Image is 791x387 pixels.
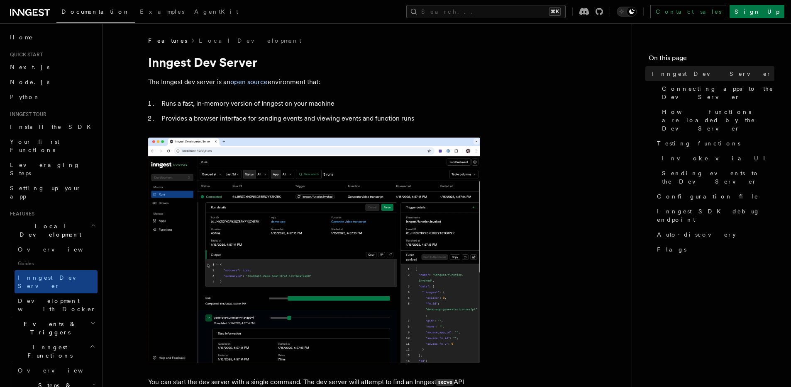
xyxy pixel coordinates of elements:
h4: On this page [649,53,774,66]
a: Sign Up [730,5,784,18]
span: Node.js [10,79,49,85]
span: Your first Functions [10,138,59,153]
a: Inngest Dev Server [649,66,774,81]
span: Inngest tour [7,111,46,118]
a: Documentation [56,2,135,23]
a: Local Development [199,36,301,45]
a: Inngest Dev Server [15,270,98,293]
code: serve [436,379,454,386]
span: Features [7,210,34,217]
span: Connecting apps to the Dev Server [662,85,774,101]
span: Configuration file [657,192,759,201]
button: Events & Triggers [7,317,98,340]
span: Flags [657,245,686,254]
a: Connecting apps to the Dev Server [659,81,774,104]
span: Events & Triggers [7,320,90,336]
a: open source [230,78,268,86]
span: Inngest Dev Server [18,274,89,289]
button: Local Development [7,219,98,242]
span: Development with Docker [18,298,96,312]
span: Testing functions [657,139,740,148]
a: Sending events to the Dev Server [659,166,774,189]
h1: Inngest Dev Server [148,55,480,70]
a: Examples [135,2,189,22]
a: Overview [15,363,98,378]
span: Local Development [7,222,90,239]
span: Leveraging Steps [10,162,80,177]
button: Inngest Functions [7,340,98,363]
a: Node.js [7,75,98,89]
span: Invoke via UI [662,154,772,162]
button: Toggle dark mode [617,7,637,17]
span: Quick start [7,51,43,58]
a: Setting up your app [7,181,98,204]
a: Overview [15,242,98,257]
span: Python [10,94,40,100]
a: Development with Docker [15,293,98,317]
span: Overview [18,367,103,374]
span: Documentation [61,8,130,15]
span: Inngest Functions [7,343,90,360]
button: Search...⌘K [406,5,566,18]
span: Setting up your app [10,185,81,200]
a: Python [7,89,98,104]
span: Features [148,36,187,45]
li: Runs a fast, in-memory version of Inngest on your machine [159,98,480,109]
a: Contact sales [650,5,726,18]
kbd: ⌘K [549,7,561,16]
span: Guides [15,257,98,270]
img: Dev Server Demo [148,138,480,363]
span: Next.js [10,64,49,70]
a: Auto-discovery [654,227,774,242]
div: Local Development [7,242,98,317]
span: AgentKit [194,8,238,15]
a: AgentKit [189,2,243,22]
span: Overview [18,246,103,253]
a: Configuration file [654,189,774,204]
a: How functions are loaded by the Dev Server [659,104,774,136]
span: How functions are loaded by the Dev Server [662,108,774,133]
a: Flags [654,242,774,257]
a: Next.js [7,60,98,75]
a: Inngest SDK debug endpoint [654,204,774,227]
span: Inngest SDK debug endpoint [657,207,774,224]
span: Inngest Dev Server [652,70,771,78]
a: Home [7,30,98,45]
a: Leveraging Steps [7,157,98,181]
a: Invoke via UI [659,151,774,166]
li: Provides a browser interface for sending events and viewing events and function runs [159,113,480,124]
span: Sending events to the Dev Server [662,169,774,186]
span: Examples [140,8,184,15]
span: Auto-discovery [657,230,736,239]
span: Home [10,33,33,41]
a: Your first Functions [7,134,98,157]
a: Testing functions [654,136,774,151]
p: The Inngest dev server is an environment that: [148,76,480,88]
span: Install the SDK [10,123,96,130]
a: Install the SDK [7,119,98,134]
